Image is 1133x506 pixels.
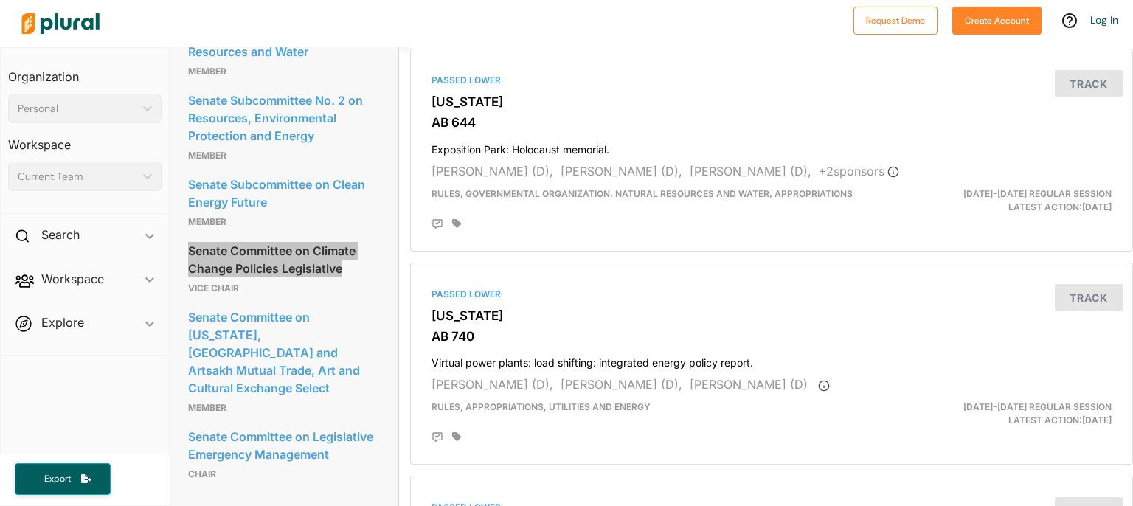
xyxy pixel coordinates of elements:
h3: [US_STATE] [432,308,1112,323]
div: Add tags [452,432,461,442]
a: Senate Subcommittee No. 2 on Resources, Environmental Protection and Energy [188,89,381,147]
a: Create Account [952,12,1042,27]
span: [PERSON_NAME] (D), [432,164,553,179]
span: + 2 sponsor s [819,164,899,179]
div: Passed Lower [432,74,1112,87]
h3: AB 740 [432,329,1112,344]
span: [PERSON_NAME] (D), [561,377,682,392]
h3: Organization [8,55,162,88]
p: Chair [188,465,381,483]
a: Senate Committee on Legislative Emergency Management [188,426,381,465]
p: member [188,147,381,164]
span: [PERSON_NAME] (D), [432,377,553,392]
span: [DATE]-[DATE] Regular Session [963,401,1112,412]
div: Latest Action: [DATE] [889,187,1123,214]
p: Member [188,399,381,417]
button: Request Demo [853,7,938,35]
a: Senate Subcommittee on Clean Energy Future [188,173,381,213]
span: [PERSON_NAME] (D) [690,377,808,392]
button: Create Account [952,7,1042,35]
h3: [US_STATE] [432,94,1112,109]
div: Add tags [452,218,461,229]
div: Current Team [18,169,137,184]
span: Export [34,473,81,485]
p: Vice Chair [188,280,381,297]
a: Log In [1090,13,1118,27]
a: Senate Committee on [US_STATE], [GEOGRAPHIC_DATA] and Artsakh Mutual Trade, Art and Cultural Exch... [188,306,381,399]
div: Passed Lower [432,288,1112,301]
div: Latest Action: [DATE] [889,401,1123,427]
h3: Workspace [8,123,162,156]
h4: Virtual power plants: load shifting: integrated energy policy report. [432,350,1112,370]
div: Add Position Statement [432,218,443,230]
h2: Search [41,226,80,243]
p: Member [188,63,381,80]
a: Request Demo [853,12,938,27]
span: Rules, Appropriations, Utilities and Energy [432,401,651,412]
a: Senate Committee on Climate Change Policies Legislative [188,240,381,280]
div: Add Position Statement [432,432,443,443]
button: Track [1055,70,1123,97]
h4: Exposition Park: Holocaust memorial. [432,136,1112,156]
div: Personal [18,101,137,117]
span: [DATE]-[DATE] Regular Session [963,188,1112,199]
button: Export [15,463,111,495]
span: Rules, Governmental Organization, Natural Resources and Water, Appropriations [432,188,853,199]
h3: AB 644 [432,115,1112,130]
button: Track [1055,284,1123,311]
span: [PERSON_NAME] (D), [690,164,811,179]
span: [PERSON_NAME] (D), [561,164,682,179]
p: member [188,213,381,231]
